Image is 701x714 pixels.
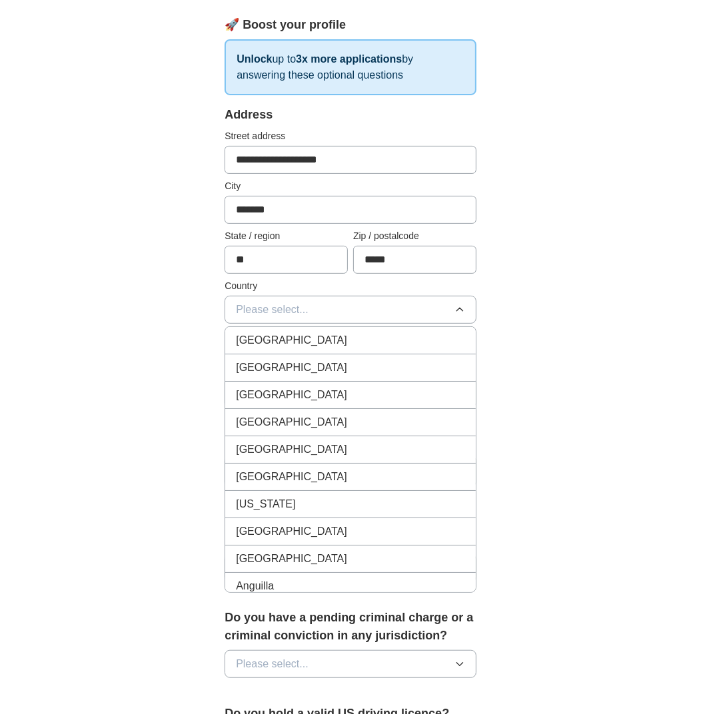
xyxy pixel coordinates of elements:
strong: Unlock [237,53,272,65]
button: Please select... [225,296,476,324]
div: Address [225,106,476,124]
label: Street address [225,129,476,143]
label: Do you have a pending criminal charge or a criminal conviction in any jurisdiction? [225,609,476,645]
span: [GEOGRAPHIC_DATA] [236,551,347,567]
span: Anguilla [236,578,274,594]
label: State / region [225,229,348,243]
span: [GEOGRAPHIC_DATA] [236,442,347,458]
span: Please select... [236,302,309,318]
span: [GEOGRAPHIC_DATA] [236,360,347,376]
span: [US_STATE] [236,496,295,512]
label: Country [225,279,476,293]
span: [GEOGRAPHIC_DATA] [236,332,347,348]
label: Zip / postalcode [353,229,476,243]
span: [GEOGRAPHIC_DATA] [236,387,347,403]
button: Please select... [225,650,476,678]
span: Please select... [236,656,309,672]
div: 🚀 Boost your profile [225,16,476,34]
strong: 3x more applications [296,53,402,65]
span: [GEOGRAPHIC_DATA] [236,414,347,430]
span: [GEOGRAPHIC_DATA] [236,469,347,485]
label: City [225,179,476,193]
span: [GEOGRAPHIC_DATA] [236,524,347,539]
p: up to by answering these optional questions [225,39,476,95]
